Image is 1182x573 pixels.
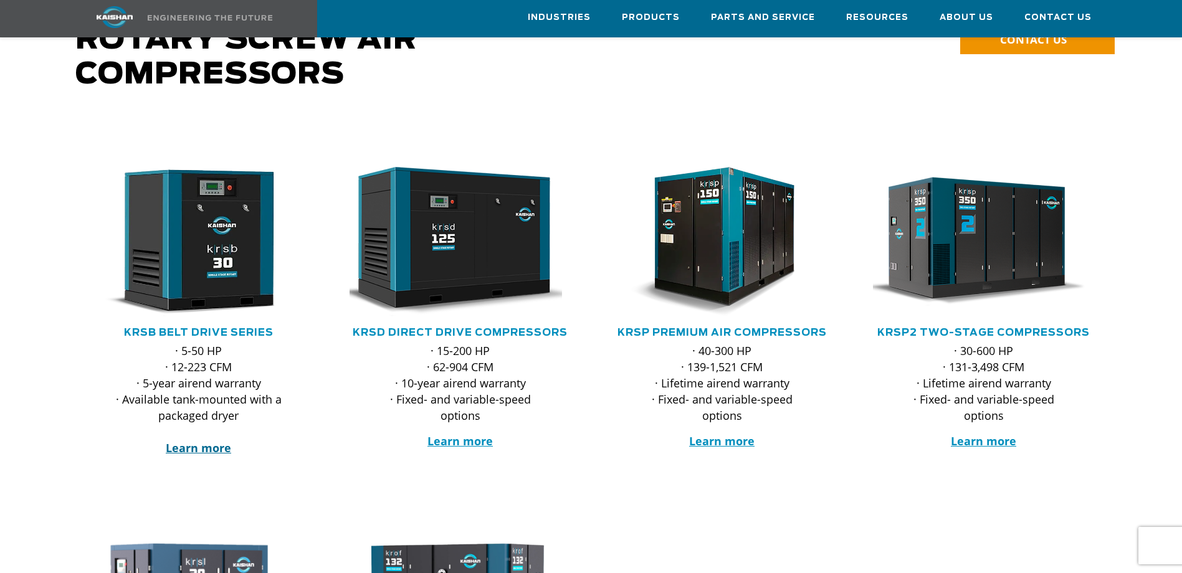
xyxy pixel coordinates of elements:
img: krsb30 [79,167,300,316]
div: krsp350 [873,167,1095,316]
img: kaishan logo [68,6,161,28]
img: Engineering the future [148,15,272,21]
div: krsp150 [611,167,833,316]
a: KRSP2 Two-Stage Compressors [877,328,1090,338]
a: Learn more [166,440,231,455]
a: Contact Us [1024,1,1092,34]
p: · 30-600 HP · 131-3,498 CFM · Lifetime airend warranty · Fixed- and variable-speed options [898,343,1070,424]
a: Industries [528,1,591,34]
a: Products [622,1,680,34]
span: Contact Us [1024,11,1092,25]
img: krsd125 [340,167,562,316]
a: KRSB Belt Drive Series [124,328,274,338]
a: KRSP Premium Air Compressors [617,328,827,338]
span: CONTACT US [1000,32,1067,47]
a: Learn more [951,433,1016,448]
a: Learn more [427,433,493,448]
span: Products [622,11,680,25]
span: Parts and Service [711,11,815,25]
span: Industries [528,11,591,25]
a: About Us [940,1,993,34]
span: About Us [940,11,993,25]
p: · 5-50 HP · 12-223 CFM · 5-year airend warranty · Available tank-mounted with a packaged dryer [113,343,285,456]
img: krsp150 [602,167,824,316]
div: krsb30 [88,167,310,316]
span: Resources [846,11,908,25]
a: Learn more [689,433,755,448]
div: krsd125 [350,167,571,316]
a: Parts and Service [711,1,815,34]
a: Resources [846,1,908,34]
p: · 15-200 HP · 62-904 CFM · 10-year airend warranty · Fixed- and variable-speed options [374,343,546,424]
p: · 40-300 HP · 139-1,521 CFM · Lifetime airend warranty · Fixed- and variable-speed options [636,343,808,424]
a: KRSD Direct Drive Compressors [353,328,568,338]
a: CONTACT US [960,26,1115,54]
img: krsp350 [864,167,1085,316]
